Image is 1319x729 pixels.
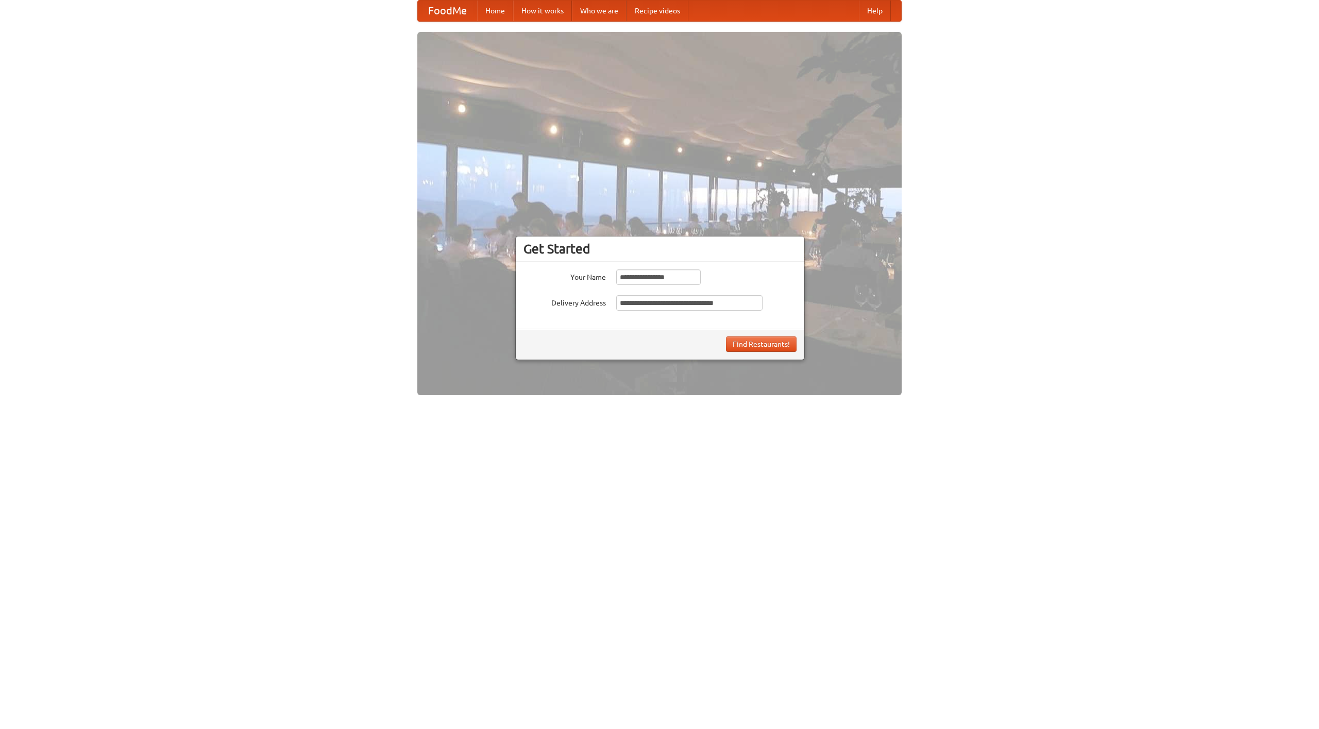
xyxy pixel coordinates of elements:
a: How it works [513,1,572,21]
button: Find Restaurants! [726,336,797,352]
a: Home [477,1,513,21]
h3: Get Started [523,241,797,257]
a: Recipe videos [627,1,688,21]
a: FoodMe [418,1,477,21]
a: Help [859,1,891,21]
label: Your Name [523,269,606,282]
a: Who we are [572,1,627,21]
label: Delivery Address [523,295,606,308]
